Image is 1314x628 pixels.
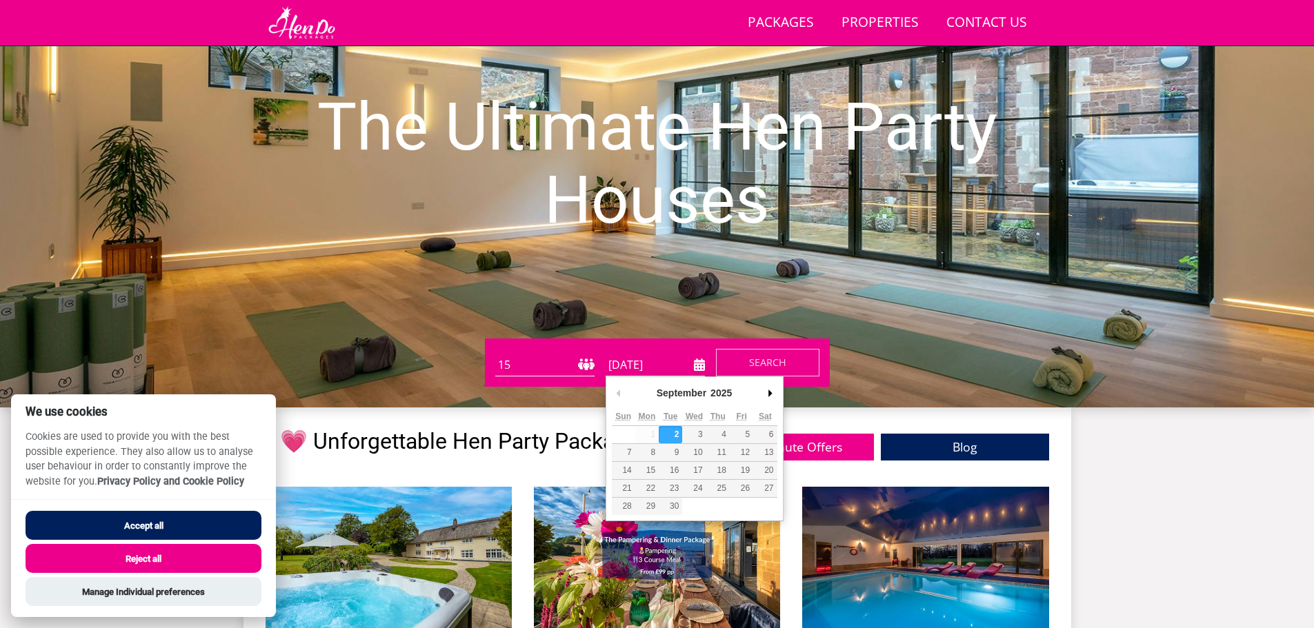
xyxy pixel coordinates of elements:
[730,444,753,461] button: 12
[659,480,682,497] button: 23
[742,8,819,39] a: Packages
[682,426,706,443] button: 3
[612,480,635,497] button: 21
[11,405,276,418] h2: We use cookies
[606,354,705,376] input: Arrival Date
[197,63,1117,264] h1: The Ultimate Hen Party Houses
[716,349,819,376] button: Search
[730,462,753,479] button: 19
[97,476,244,487] a: Privacy Policy and Cookie Policy
[11,429,276,499] p: Cookies are used to provide you with the best possible experience. They also allow us to analyse ...
[26,511,261,540] button: Accept all
[280,429,684,454] h1: 💗 Unforgettable Hen Party Packages 💗
[706,480,730,497] button: 25
[736,412,746,421] abbr: Friday
[881,434,1049,460] a: Blog
[635,480,659,497] button: 22
[753,444,777,461] button: 13
[659,444,682,461] button: 9
[659,462,682,479] button: 16
[710,412,726,421] abbr: Thursday
[682,444,706,461] button: 10
[759,412,772,421] abbr: Saturday
[730,426,753,443] button: 5
[749,356,786,369] span: Search
[708,383,734,403] div: 2025
[753,462,777,479] button: 20
[639,412,656,421] abbr: Monday
[612,444,635,461] button: 7
[26,577,261,606] button: Manage Individual preferences
[682,462,706,479] button: 17
[706,426,730,443] button: 4
[686,412,703,421] abbr: Wednesday
[664,412,677,421] abbr: Tuesday
[612,383,626,403] button: Previous Month
[682,480,706,497] button: 24
[612,498,635,515] button: 28
[764,383,777,403] button: Next Month
[753,480,777,497] button: 27
[655,383,708,403] div: September
[941,8,1033,39] a: Contact Us
[635,498,659,515] button: 29
[659,498,682,515] button: 30
[753,426,777,443] button: 6
[26,544,261,573] button: Reject all
[706,434,874,460] a: Last Minute Offers
[659,426,682,443] button: 2
[612,462,635,479] button: 14
[730,480,753,497] button: 26
[635,462,659,479] button: 15
[266,6,338,40] img: Hen Do Packages
[836,8,924,39] a: Properties
[615,412,631,421] abbr: Sunday
[706,444,730,461] button: 11
[706,462,730,479] button: 18
[635,444,659,461] button: 8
